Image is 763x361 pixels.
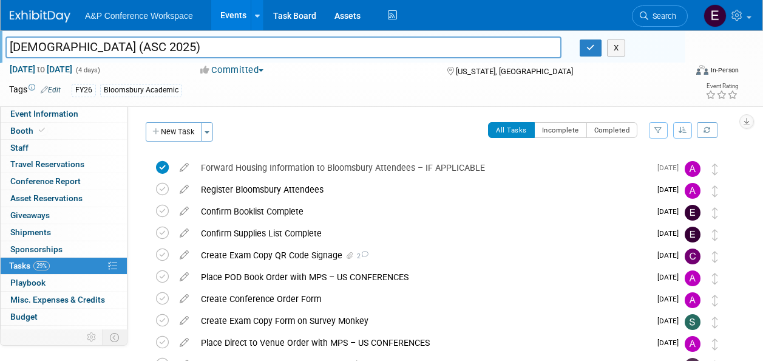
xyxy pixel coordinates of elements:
[10,329,92,339] span: ROI, Objectives & ROO
[9,261,50,270] span: Tasks
[10,193,83,203] span: Asset Reservations
[1,258,127,274] a: Tasks29%
[1,292,127,308] a: Misc. Expenses & Credits
[685,205,700,221] img: Erika Rollins
[1,224,127,241] a: Shipments
[10,227,51,237] span: Shipments
[712,229,718,241] i: Move task
[174,250,195,261] a: edit
[10,278,46,287] span: Playbook
[1,106,127,122] a: Event Information
[705,83,738,89] div: Event Rating
[632,63,739,81] div: Event Format
[355,252,368,260] span: 2
[657,229,685,238] span: [DATE]
[9,64,73,75] span: [DATE] [DATE]
[1,326,127,342] a: ROI, Objectives & ROO
[174,228,195,239] a: edit
[10,312,38,321] span: Budget
[10,176,81,186] span: Conference Report
[10,159,84,169] span: Travel Reservations
[488,122,535,138] button: All Tasks
[712,273,718,284] i: Move task
[10,143,29,153] span: Staff
[174,162,195,173] a: edit
[704,4,727,27] img: Erika Rollins
[195,332,650,353] div: Place Direct to Venue Order with MPS – US CONFERENCES
[195,201,650,222] div: Confirm Booklist Complete
[685,336,700,352] img: Amanda Oney
[632,5,688,27] a: Search
[85,11,193,21] span: A&P Conference Workspace
[33,261,50,270] span: 29%
[712,339,718,350] i: Move task
[1,156,127,173] a: Travel Reservations
[657,163,685,172] span: [DATE]
[195,289,650,309] div: Create Conference Order Form
[657,273,685,281] span: [DATE]
[9,83,61,97] td: Tags
[174,294,195,304] a: edit
[696,65,708,75] img: Format-Inperson.png
[697,122,717,138] a: Refresh
[195,267,650,287] div: Place POD Book Order with MPS – US CONFERENCES
[10,210,50,220] span: Giveaways
[35,64,47,74] span: to
[1,207,127,224] a: Giveaways
[195,223,650,244] div: Confirm Supplies List Complete
[196,64,268,77] button: Committed
[534,122,587,138] button: Incomplete
[712,163,718,175] i: Move task
[103,329,127,345] td: Toggle Event Tabs
[712,317,718,328] i: Move task
[1,173,127,190] a: Conference Report
[1,241,127,258] a: Sponsorships
[1,140,127,156] a: Staff
[712,295,718,306] i: Move task
[195,245,650,266] div: Create Exam Copy QR Code Signage
[10,244,63,254] span: Sponsorships
[1,309,127,325] a: Budget
[174,337,195,348] a: edit
[10,126,47,136] span: Booth
[41,86,61,94] a: Edit
[685,249,700,264] img: Christine Ritchlin
[607,40,626,57] button: X
[174,315,195,326] a: edit
[1,190,127,207] a: Asset Reservations
[648,12,676,21] span: Search
[75,66,100,74] span: (4 days)
[657,207,685,216] span: [DATE]
[10,109,78,119] span: Event Information
[685,314,700,330] img: Samantha Klein
[81,329,103,345] td: Personalize Event Tab Strip
[195,179,650,200] div: Register Bloomsbury Attendees
[685,292,700,308] img: Amanda Oney
[712,207,718,219] i: Move task
[195,311,650,331] div: Create Exam Copy Form on Survey Monkey
[586,122,638,138] button: Completed
[174,272,195,283] a: edit
[1,123,127,139] a: Booth
[456,67,573,76] span: [US_STATE], [GEOGRAPHIC_DATA]
[195,157,650,178] div: Forward Housing Information to Bloomsbury Attendees – IF APPLICABLE
[72,84,96,97] div: FY26
[685,270,700,286] img: Amanda Oney
[657,185,685,194] span: [DATE]
[146,122,202,142] button: New Task
[657,317,685,325] span: [DATE]
[712,185,718,197] i: Move task
[685,183,700,199] img: Amanda Oney
[710,66,739,75] div: In-Person
[685,227,700,242] img: Erika Rollins
[39,127,45,134] i: Booth reservation complete
[174,206,195,217] a: edit
[10,10,70,22] img: ExhibitDay
[174,184,195,195] a: edit
[1,275,127,291] a: Playbook
[10,295,105,304] span: Misc. Expenses & Credits
[657,251,685,260] span: [DATE]
[657,339,685,347] span: [DATE]
[657,295,685,303] span: [DATE]
[100,84,182,97] div: Bloomsbury Academic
